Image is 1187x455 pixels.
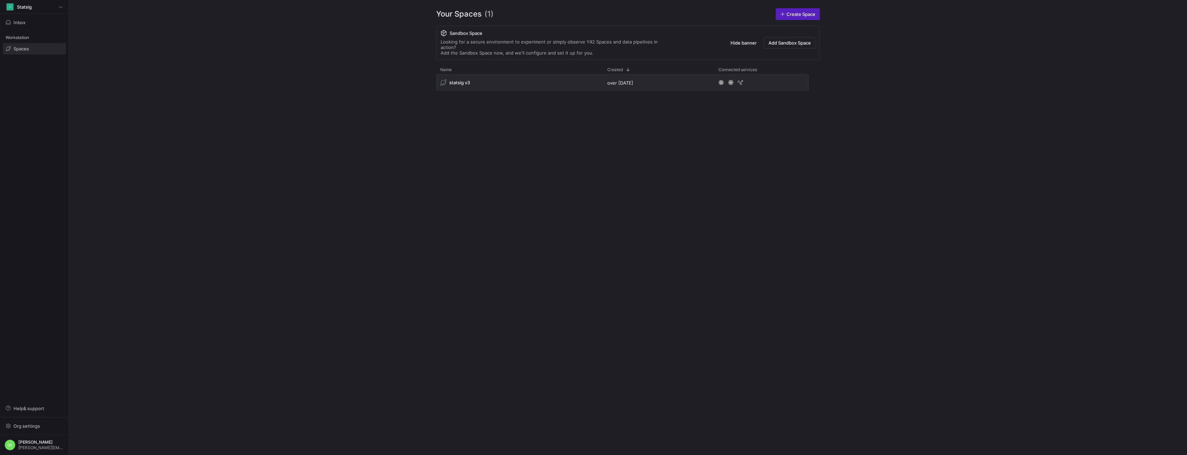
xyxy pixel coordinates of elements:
span: Org settings [13,423,40,429]
span: Hide banner [730,40,757,46]
button: Help& support [3,403,66,414]
span: Statsig [17,4,32,10]
button: Org settings [3,420,66,432]
span: Spaces [13,46,29,51]
span: statsig v3 [449,80,470,85]
a: Org settings [3,424,66,429]
span: Inbox [13,20,26,25]
span: Sandbox Space [450,30,482,36]
a: Create Space [776,8,820,20]
a: Spaces [3,43,66,55]
span: over [DATE] [607,80,633,86]
span: Created [607,67,623,72]
button: SK[PERSON_NAME][PERSON_NAME][EMAIL_ADDRESS][DOMAIN_NAME] [3,438,66,452]
div: S [7,3,13,10]
div: SK [4,439,16,451]
span: [PERSON_NAME][EMAIL_ADDRESS][DOMAIN_NAME] [18,445,64,450]
span: [PERSON_NAME] [18,440,64,445]
span: Create Space [786,11,815,17]
span: Connected services [718,67,757,72]
span: Help & support [13,406,44,411]
div: Press SPACE to select this row. [436,74,809,94]
div: Looking for a secure environment to experiment or simply observe Y42 Spaces and data pipelines in... [441,39,672,56]
span: Your Spaces [436,8,482,20]
span: (1) [484,8,493,20]
span: Add Sandbox Space [768,40,811,46]
div: Workstation [3,32,66,43]
span: Name [440,67,452,72]
button: Inbox [3,17,66,28]
button: Hide banner [726,37,761,49]
button: Add Sandbox Space [764,37,815,49]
